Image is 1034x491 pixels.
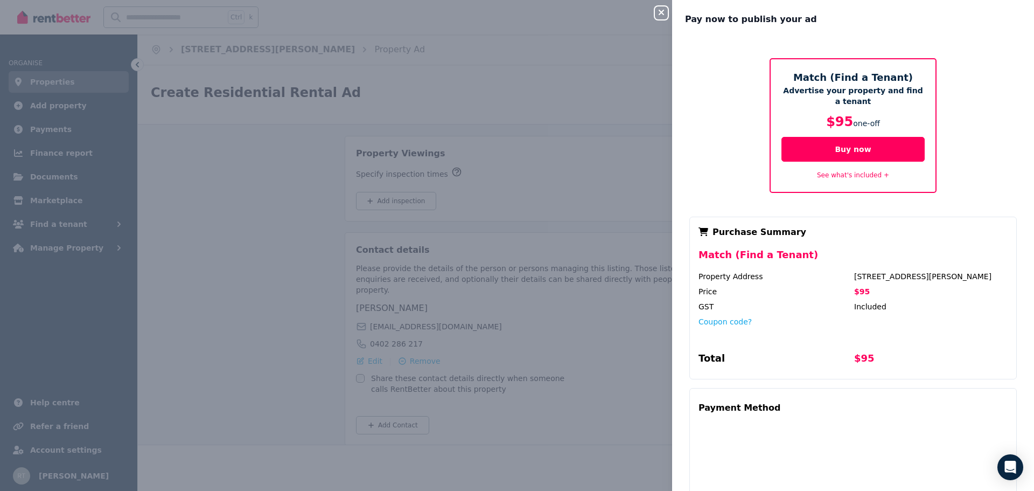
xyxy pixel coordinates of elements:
div: Payment Method [698,397,780,419]
a: See what's included + [817,171,889,179]
div: Match (Find a Tenant) [698,247,1008,271]
div: Property Address [698,271,852,282]
h5: Match (Find a Tenant) [781,70,925,85]
button: Buy now [781,137,925,162]
div: Purchase Summary [698,226,1008,239]
span: $95 [854,287,870,296]
div: $95 [854,351,1008,370]
span: $95 [826,114,853,129]
div: Total [698,351,852,370]
button: Coupon code? [698,316,752,327]
div: GST [698,301,852,312]
span: one-off [853,119,880,128]
div: [STREET_ADDRESS][PERSON_NAME] [854,271,1008,282]
p: Advertise your property and find a tenant [781,85,925,107]
span: Pay now to publish your ad [685,13,817,26]
div: Open Intercom Messenger [997,454,1023,480]
div: Included [854,301,1008,312]
div: Price [698,286,852,297]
